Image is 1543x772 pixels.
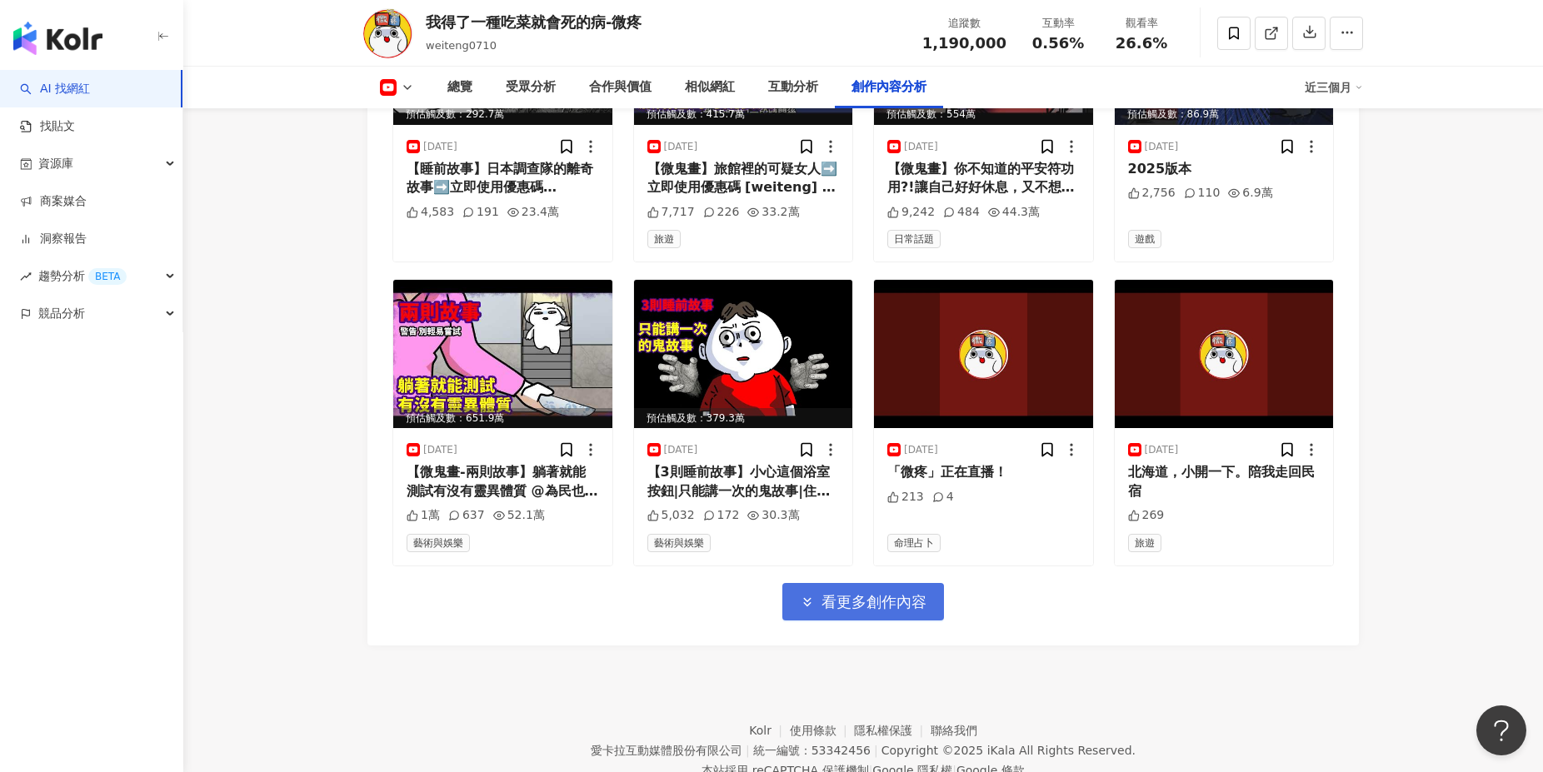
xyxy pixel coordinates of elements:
div: 觀看率 [1110,15,1173,32]
iframe: Help Scout Beacon - Open [1476,705,1526,755]
div: 創作內容分析 [851,77,926,97]
div: 484 [943,204,980,221]
a: 洞察報告 [20,231,87,247]
span: 26.6% [1116,35,1167,52]
div: post-image預估觸及數：379.3萬 [634,280,853,428]
div: 6.9萬 [1228,185,1272,202]
span: 競品分析 [38,295,85,332]
div: 213 [887,489,924,506]
div: 52.1萬 [493,507,545,524]
div: [DATE] [664,140,698,154]
div: 30.3萬 [747,507,799,524]
span: 命理占卜 [887,534,941,552]
span: | [746,744,750,757]
a: iKala [987,744,1016,757]
div: 合作與價值 [589,77,652,97]
a: 找貼文 [20,118,75,135]
div: 預估觸及數：86.9萬 [1115,104,1334,125]
div: 269 [1128,507,1165,524]
span: 藝術與娛樂 [647,534,711,552]
div: [DATE] [423,140,457,154]
div: 相似網紅 [685,77,735,97]
div: post-image預估觸及數：651.9萬 [393,280,612,428]
span: 藝術與娛樂 [407,534,470,552]
div: 「微疼」正在直播！ [887,463,1080,481]
img: post-image [634,280,853,428]
img: post-image [393,280,612,428]
div: BETA [88,268,127,285]
span: weiteng0710 [426,39,497,52]
div: 統一編號：53342456 [753,744,871,757]
div: 1萬 [407,507,440,524]
a: 聯絡我們 [931,724,977,737]
a: 隱私權保護 [854,724,931,737]
a: 商案媒合 [20,193,87,210]
span: 看更多創作內容 [821,593,926,611]
div: 追蹤數 [922,15,1006,32]
div: 2025版本 [1128,160,1321,178]
span: 旅遊 [1128,534,1161,552]
div: Copyright © 2025 All Rights Reserved. [881,744,1136,757]
div: [DATE] [664,443,698,457]
div: 北海道，小開一下。陪我走回民宿 [1128,463,1321,501]
span: 資源庫 [38,145,73,182]
div: [DATE] [423,443,457,457]
div: 23.4萬 [507,204,559,221]
div: 7,717 [647,204,695,221]
div: 我得了一種吃菜就會死的病-微疼 [426,12,642,32]
span: | [874,744,878,757]
div: 預估觸及數：415.7萬 [634,104,853,125]
span: 1,190,000 [922,34,1006,52]
div: 【微鬼畫】旅館裡的可疑女人➡️立即使用優惠碼 [weiteng] 購買 Saily 數據方案，即享 85 折獨家優惠! 下載 Saily 應用程式或前往 [URL][DOMAIN_NAME] 安... [647,160,840,197]
span: 趨勢分析 [38,257,127,295]
a: 使用條款 [790,724,855,737]
button: 看更多創作內容 [782,583,944,620]
div: [DATE] [1145,443,1179,457]
img: KOL Avatar [363,8,413,58]
div: 44.3萬 [988,204,1040,221]
span: 日常話題 [887,230,941,248]
span: rise [20,271,32,282]
img: logo [13,22,102,55]
div: 互動分析 [768,77,818,97]
div: 5,032 [647,507,695,524]
div: 33.2萬 [747,204,799,221]
div: 110 [1184,185,1221,202]
img: post-image [874,280,1093,428]
div: 191 [462,204,499,221]
span: 0.56% [1032,35,1084,52]
a: searchAI 找網紅 [20,81,90,97]
img: post-image [1115,280,1334,428]
div: 預估觸及數：651.9萬 [393,408,612,429]
div: 總覽 [447,77,472,97]
div: 預估觸及數：379.3萬 [634,408,853,429]
div: 2,756 [1128,185,1176,202]
div: 受眾分析 [506,77,556,97]
div: 互動率 [1026,15,1090,32]
div: 【睡前故事】日本調查隊的離奇故事➡️立即使用優惠碼 [weiteng] 購買 Saily 數據方案，即享 85 折獨家優惠! 下載 Saily 應用程式或前往 [URL][DOMAIN_NAME... [407,160,599,197]
div: [DATE] [904,443,938,457]
a: Kolr [749,724,789,737]
div: 【微鬼畫-兩則故事】躺著就能測試有沒有靈異體質 @為民也有約《Once Human》2.0年度版本，全新PVE劇本「無盡長夢」正式登場！ PC&手機免費下載，領取寶箱11連抽、2萬星之彩！ ➡️... [407,463,599,501]
div: 預估觸及數：554萬 [874,104,1093,125]
div: 4 [932,489,954,506]
div: 4,583 [407,204,454,221]
div: 預估觸及數：292.7萬 [393,104,612,125]
div: 172 [703,507,740,524]
div: 【3則睡前故事】小心這個浴室按鈕|只能講一次的鬼故事|住錯樓層 [647,463,840,501]
div: 637 [448,507,485,524]
div: 9,242 [887,204,935,221]
div: 226 [703,204,740,221]
div: [DATE] [1145,140,1179,154]
span: 遊戲 [1128,230,1161,248]
span: 旅遊 [647,230,681,248]
div: [DATE] [904,140,938,154]
div: 【微鬼畫】你不知道的平安符功用?!讓自己好好休息，又不想傷荷包 直衝AirAsia飛北海道札幌就對了! 舒適的座位，好吃的餐點，讓你的旅行從飛機上就開始享受! #Flyairasia #現在人人都能飛 [887,160,1080,197]
div: 近三個月 [1305,74,1363,101]
div: 愛卡拉互動媒體股份有限公司 [591,744,742,757]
